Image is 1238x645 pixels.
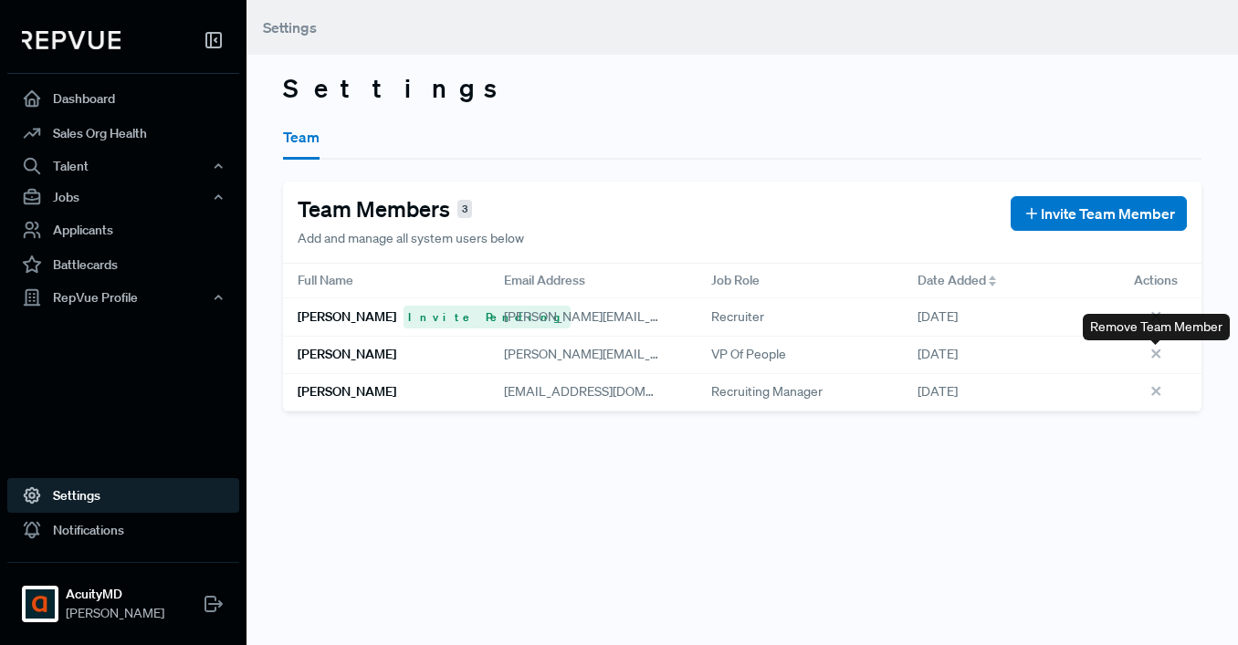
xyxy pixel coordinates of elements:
[7,478,239,513] a: Settings
[918,271,986,290] span: Date Added
[7,81,239,116] a: Dashboard
[7,282,239,313] button: RepVue Profile
[711,382,823,401] span: Recruiting Manager
[7,151,239,182] button: Talent
[22,31,121,49] img: RepVue
[298,384,396,400] h6: [PERSON_NAME]
[7,513,239,547] a: Notifications
[1011,196,1187,231] button: Invite Team Member
[457,200,472,219] span: 3
[711,307,764,327] span: Recruiter
[66,604,164,623] span: [PERSON_NAME]
[903,264,1109,298] div: Toggle SortBy
[711,271,760,290] span: Job Role
[7,562,239,630] a: AcuityMDAcuityMD[PERSON_NAME]
[504,346,812,362] span: [PERSON_NAME][EMAIL_ADDRESS][DOMAIN_NAME]
[1134,271,1178,290] span: Actions
[1041,203,1175,224] span: Invite Team Member
[504,383,713,400] span: [EMAIL_ADDRESS][DOMAIN_NAME]
[298,347,396,362] h6: [PERSON_NAME]
[298,309,396,325] h6: [PERSON_NAME]
[26,589,55,619] img: AcuityMD
[283,73,1201,104] h3: Settings
[504,308,812,325] span: [PERSON_NAME][EMAIL_ADDRESS][DOMAIN_NAME]
[711,345,786,364] span: VP of People
[903,337,1109,374] div: [DATE]
[1083,314,1230,340] div: Remove Team Member
[298,229,524,248] p: Add and manage all system users below
[263,18,317,36] span: Settings
[404,306,571,328] span: Invite Pending
[7,213,239,247] a: Applicants
[283,113,320,160] button: Team
[298,196,450,223] h4: Team Members
[7,247,239,282] a: Battlecards
[66,585,164,604] strong: AcuityMD
[903,298,1109,336] div: [DATE]
[7,182,239,213] button: Jobs
[903,374,1109,411] div: [DATE]
[298,271,353,290] span: Full Name
[504,271,585,290] span: Email Address
[7,116,239,151] a: Sales Org Health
